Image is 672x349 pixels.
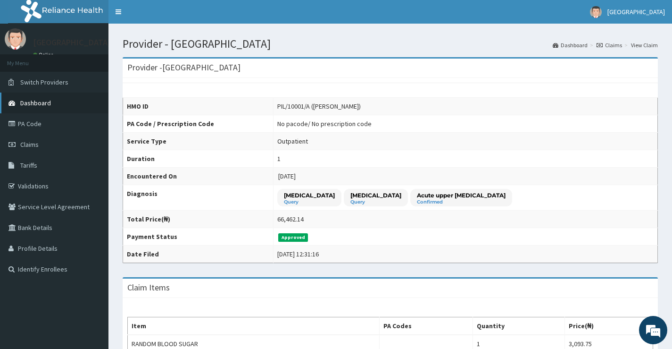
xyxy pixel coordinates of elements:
[417,200,506,204] small: Confirmed
[20,161,37,170] span: Tariffs
[277,154,281,163] div: 1
[607,8,665,16] span: [GEOGRAPHIC_DATA]
[277,249,319,259] div: [DATE] 12:31:16
[33,38,111,47] p: [GEOGRAPHIC_DATA]
[277,214,304,224] div: 66,462.14
[33,51,56,58] a: Online
[123,150,274,168] th: Duration
[473,317,564,335] th: Quantity
[127,63,241,72] h3: Provider - [GEOGRAPHIC_DATA]
[590,6,602,18] img: User Image
[127,283,170,292] h3: Claim Items
[123,211,274,228] th: Total Price(₦)
[20,140,39,149] span: Claims
[597,41,622,49] a: Claims
[553,41,588,49] a: Dashboard
[123,185,274,211] th: Diagnosis
[277,102,361,111] div: PIL/10001/A ([PERSON_NAME])
[123,246,274,263] th: Date Filed
[379,317,473,335] th: PA Codes
[350,200,401,204] small: Query
[123,98,274,115] th: HMO ID
[631,41,658,49] a: View Claim
[123,133,274,150] th: Service Type
[20,99,51,107] span: Dashboard
[123,38,658,50] h1: Provider - [GEOGRAPHIC_DATA]
[123,115,274,133] th: PA Code / Prescription Code
[20,78,68,86] span: Switch Providers
[564,317,653,335] th: Price(₦)
[5,28,26,50] img: User Image
[278,233,308,242] span: Approved
[123,228,274,246] th: Payment Status
[123,168,274,185] th: Encountered On
[278,172,296,180] span: [DATE]
[277,119,372,128] div: No pacode / No prescription code
[350,191,401,199] p: [MEDICAL_DATA]
[417,191,506,199] p: Acute upper [MEDICAL_DATA]
[128,317,380,335] th: Item
[277,136,308,146] div: Outpatient
[284,200,335,204] small: Query
[284,191,335,199] p: [MEDICAL_DATA]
